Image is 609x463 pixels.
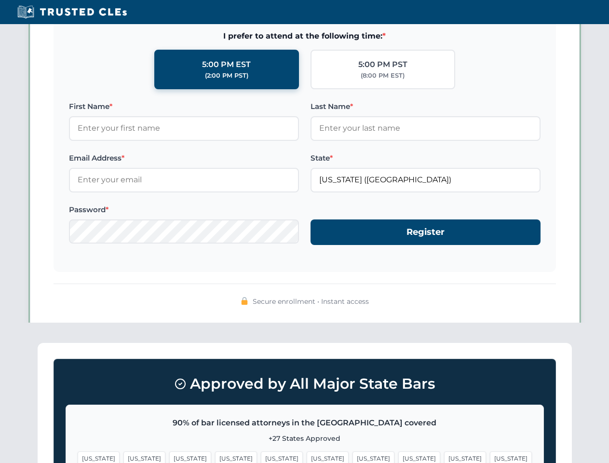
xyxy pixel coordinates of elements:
[241,297,248,305] img: 🔒
[78,433,532,444] p: +27 States Approved
[69,101,299,112] label: First Name
[78,417,532,429] p: 90% of bar licensed attorneys in the [GEOGRAPHIC_DATA] covered
[358,58,407,71] div: 5:00 PM PST
[69,116,299,140] input: Enter your first name
[69,168,299,192] input: Enter your email
[205,71,248,81] div: (2:00 PM PST)
[311,116,541,140] input: Enter your last name
[311,152,541,164] label: State
[311,101,541,112] label: Last Name
[66,371,544,397] h3: Approved by All Major State Bars
[202,58,251,71] div: 5:00 PM EST
[361,71,405,81] div: (8:00 PM EST)
[69,204,299,216] label: Password
[69,152,299,164] label: Email Address
[311,168,541,192] input: Florida (FL)
[311,219,541,245] button: Register
[69,30,541,42] span: I prefer to attend at the following time:
[253,296,369,307] span: Secure enrollment • Instant access
[14,5,130,19] img: Trusted CLEs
